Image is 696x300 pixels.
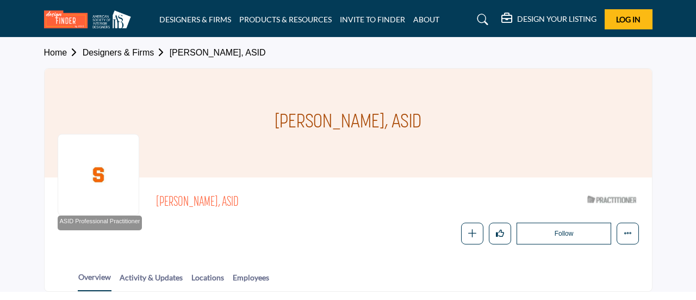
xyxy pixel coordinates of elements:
[239,15,332,24] a: PRODUCTS & RESOURCES
[413,15,439,24] a: ABOUT
[501,13,596,26] div: DESIGN YOUR LISTING
[489,223,511,245] button: Like
[232,272,270,291] a: Employees
[275,69,421,177] h1: [PERSON_NAME], ASID
[340,15,405,24] a: INVITE TO FINDER
[60,217,140,226] span: ASID Professional Practitioner
[191,272,225,291] a: Locations
[170,48,266,57] a: [PERSON_NAME], ASID
[517,223,611,244] button: Follow
[616,15,641,24] span: Log In
[156,194,452,212] span: Zoriana Dunham, ASID
[44,10,136,28] img: site Logo
[83,48,170,57] a: Designers & Firms
[517,14,596,24] h5: DESIGN YOUR LISTING
[119,272,183,291] a: Activity & Updates
[467,11,495,28] a: Search
[587,193,636,206] img: ASID Qualified Practitioners
[78,271,111,291] a: Overview
[617,223,639,245] button: More details
[605,9,652,29] button: Log In
[159,15,231,24] a: DESIGNERS & FIRMS
[44,48,83,57] a: Home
